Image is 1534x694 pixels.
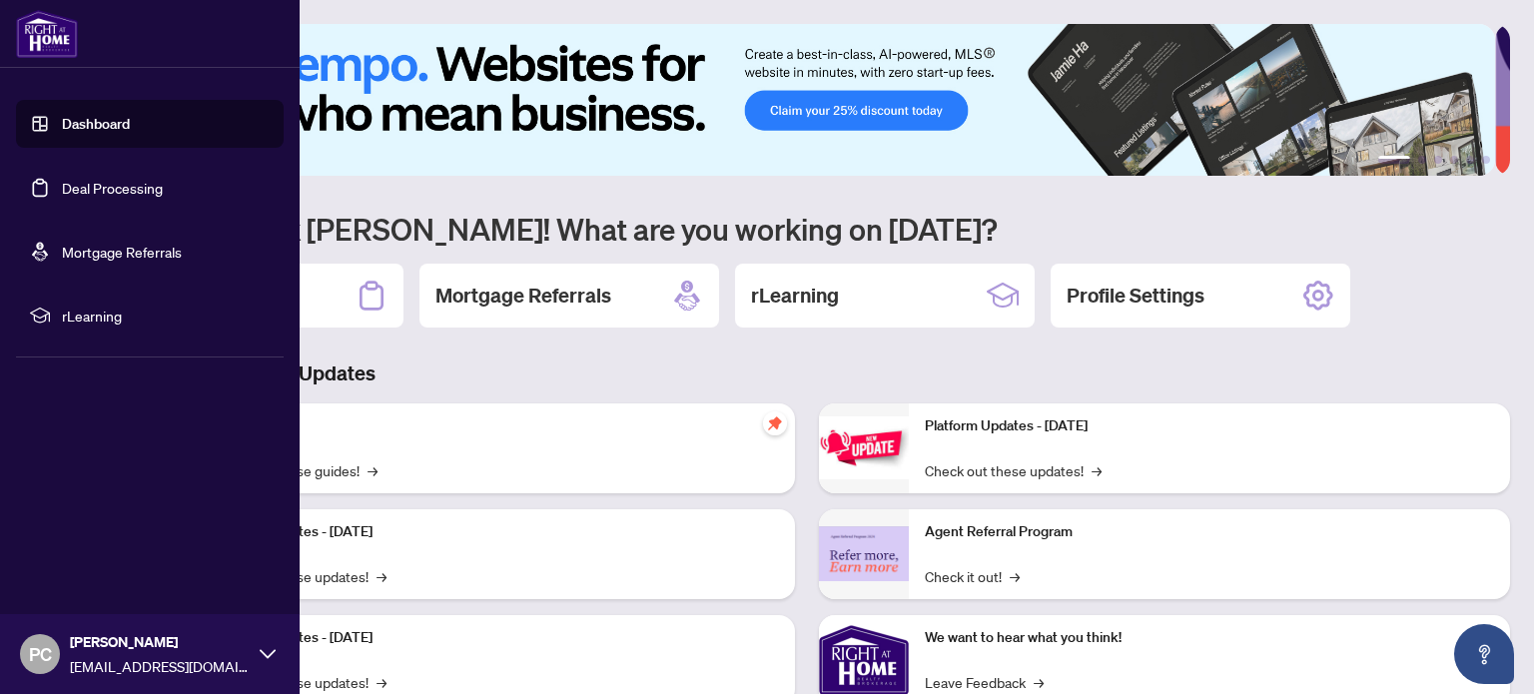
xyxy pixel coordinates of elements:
[70,655,250,677] span: [EMAIL_ADDRESS][DOMAIN_NAME]
[62,179,163,197] a: Deal Processing
[1466,156,1474,164] button: 5
[1418,156,1426,164] button: 2
[435,282,611,310] h2: Mortgage Referrals
[925,627,1494,649] p: We want to hear what you think!
[104,210,1510,248] h1: Welcome back [PERSON_NAME]! What are you working on [DATE]?
[377,671,386,693] span: →
[925,415,1494,437] p: Platform Updates - [DATE]
[368,459,378,481] span: →
[62,305,270,327] span: rLearning
[1454,624,1514,684] button: Open asap
[925,565,1020,587] a: Check it out!→
[819,416,909,479] img: Platform Updates - June 23, 2025
[104,359,1510,387] h3: Brokerage & Industry Updates
[1067,282,1204,310] h2: Profile Settings
[1434,156,1442,164] button: 3
[377,565,386,587] span: →
[210,627,779,649] p: Platform Updates - [DATE]
[70,631,250,653] span: [PERSON_NAME]
[1450,156,1458,164] button: 4
[925,459,1102,481] a: Check out these updates!→
[29,640,52,668] span: PC
[1034,671,1044,693] span: →
[925,521,1494,543] p: Agent Referral Program
[925,671,1044,693] a: Leave Feedback→
[1010,565,1020,587] span: →
[210,521,779,543] p: Platform Updates - [DATE]
[751,282,839,310] h2: rLearning
[62,243,182,261] a: Mortgage Referrals
[1092,459,1102,481] span: →
[104,24,1495,176] img: Slide 0
[1378,156,1410,164] button: 1
[210,415,779,437] p: Self-Help
[1482,156,1490,164] button: 6
[62,115,130,133] a: Dashboard
[819,526,909,581] img: Agent Referral Program
[16,10,78,58] img: logo
[763,411,787,435] span: pushpin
